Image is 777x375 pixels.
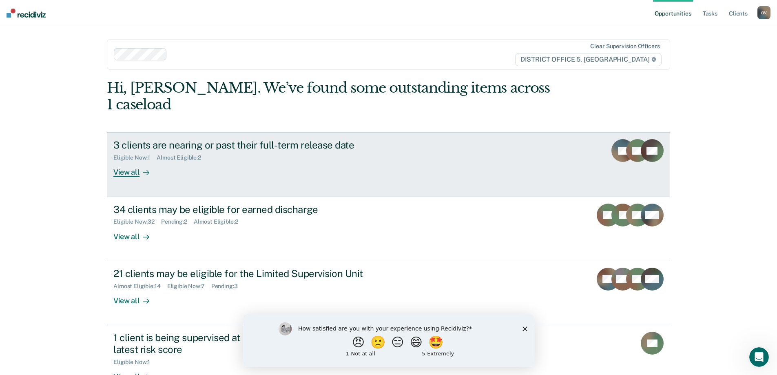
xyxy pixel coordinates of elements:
[113,204,400,215] div: 34 clients may be eligible for earned discharge
[113,161,159,177] div: View all
[757,6,770,19] button: OV
[113,218,161,225] div: Eligible Now : 32
[757,6,770,19] div: O V
[157,154,208,161] div: Almost Eligible : 2
[7,9,46,18] img: Recidiviz
[107,197,670,261] a: 34 clients may be eligible for earned dischargeEligible Now:32Pending:2Almost Eligible:2View all
[107,80,558,113] div: Hi, [PERSON_NAME]. We’ve found some outstanding items across 1 caseload
[107,132,670,197] a: 3 clients are nearing or past their full-term release dateEligible Now:1Almost Eligible:2View all
[590,43,660,50] div: Clear supervision officers
[113,332,400,355] div: 1 client is being supervised at a level that does not match their latest risk score
[113,225,159,241] div: View all
[515,53,662,66] span: DISTRICT OFFICE 5, [GEOGRAPHIC_DATA]
[113,268,400,280] div: 21 clients may be eligible for the Limited Supervision Unit
[107,261,670,325] a: 21 clients may be eligible for the Limited Supervision UnitAlmost Eligible:14Eligible Now:7Pendin...
[167,283,211,290] div: Eligible Now : 7
[113,139,400,151] div: 3 clients are nearing or past their full-term release date
[113,289,159,305] div: View all
[113,359,157,366] div: Eligible Now : 1
[194,218,245,225] div: Almost Eligible : 2
[113,154,157,161] div: Eligible Now : 1
[113,283,167,290] div: Almost Eligible : 14
[161,218,194,225] div: Pending : 2
[749,347,769,367] iframe: Intercom live chat
[211,283,244,290] div: Pending : 3
[243,314,535,367] iframe: Survey by Kim from Recidiviz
